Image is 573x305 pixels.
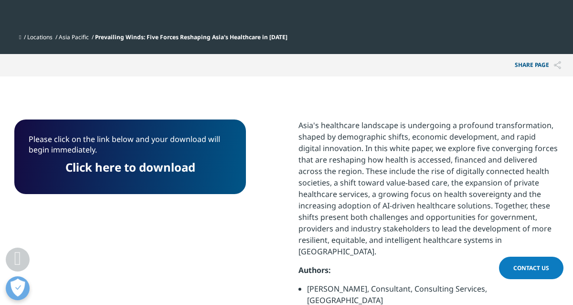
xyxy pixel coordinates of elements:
[65,159,195,175] a: Click here to download
[95,33,287,41] span: Prevailing Winds: Five Forces Reshaping Asia's Healthcare in [DATE]
[508,54,568,76] p: Share PAGE
[554,61,561,69] img: Share PAGE
[6,276,30,300] button: Open Preferences
[29,134,232,162] p: Please click on the link below and your download will begin immediately.
[59,33,89,41] a: Asia Pacific
[513,264,549,272] span: Contact Us
[27,33,53,41] a: Locations
[508,54,568,76] button: Share PAGEShare PAGE
[298,265,331,275] strong: Authors:
[499,257,563,279] a: Contact Us
[298,120,559,264] p: Asia's healthcare landscape is undergoing a profound transformation, shaped by demographic shifts...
